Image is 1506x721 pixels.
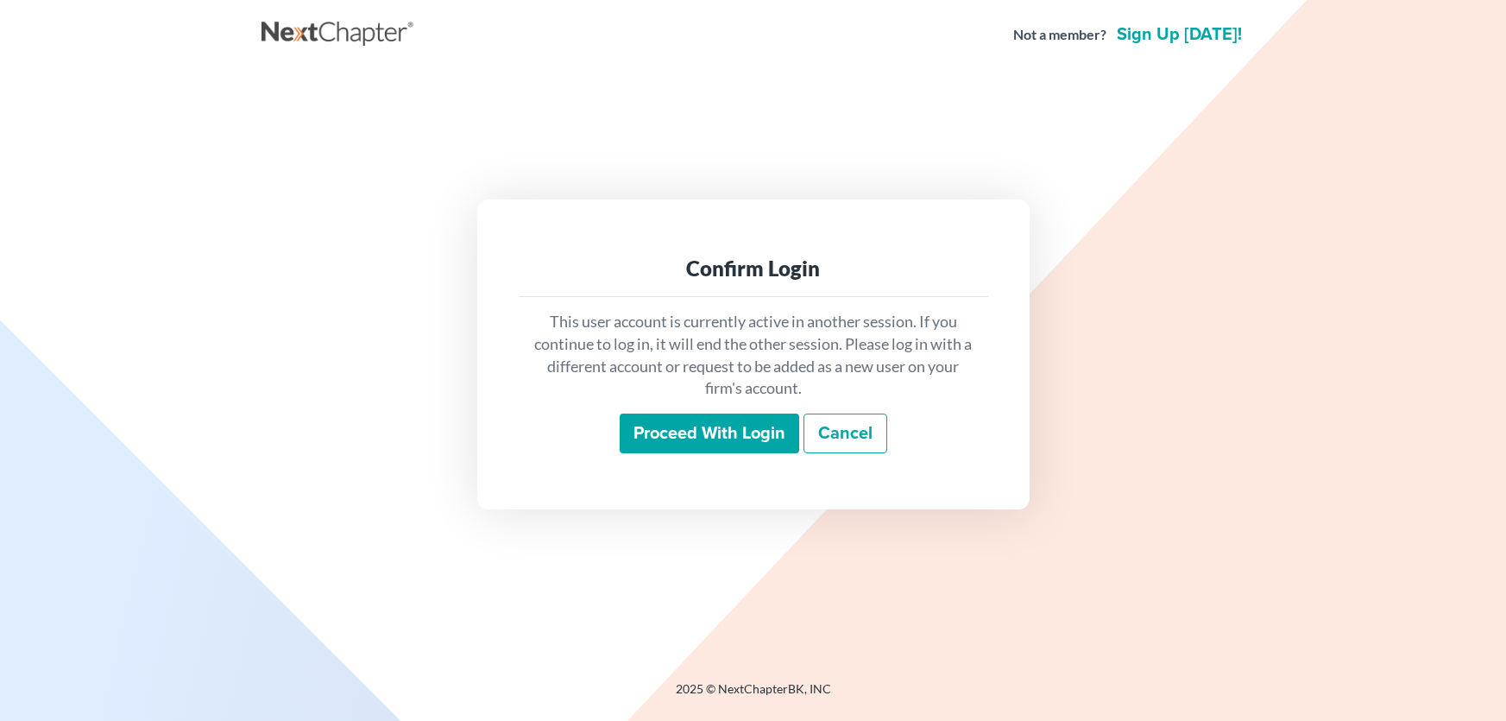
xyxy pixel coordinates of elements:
[1013,25,1106,45] strong: Not a member?
[1113,26,1245,43] a: Sign up [DATE]!
[532,255,974,282] div: Confirm Login
[620,414,799,453] input: Proceed with login
[532,311,974,400] p: This user account is currently active in another session. If you continue to log in, it will end ...
[803,414,887,453] a: Cancel
[262,680,1245,712] div: 2025 © NextChapterBK, INC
